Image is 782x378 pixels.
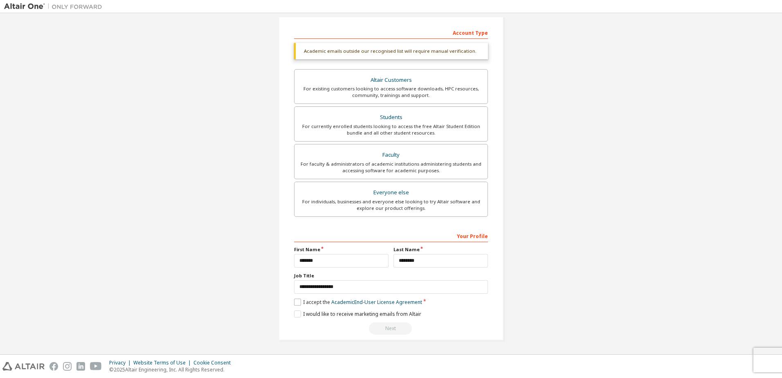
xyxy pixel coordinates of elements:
[109,360,133,366] div: Privacy
[193,360,236,366] div: Cookie Consent
[4,2,106,11] img: Altair One
[299,85,483,99] div: For existing customers looking to access software downloads, HPC resources, community, trainings ...
[299,161,483,174] div: For faculty & administrators of academic institutions administering students and accessing softwa...
[299,74,483,86] div: Altair Customers
[294,246,389,253] label: First Name
[299,187,483,198] div: Everyone else
[294,322,488,335] div: Read and acccept EULA to continue
[299,198,483,211] div: For individuals, businesses and everyone else looking to try Altair software and explore our prod...
[294,299,422,306] label: I accept the
[294,26,488,39] div: Account Type
[299,123,483,136] div: For currently enrolled students looking to access the free Altair Student Edition bundle and all ...
[76,362,85,371] img: linkedin.svg
[294,310,421,317] label: I would like to receive marketing emails from Altair
[294,43,488,59] div: Academic emails outside our recognised list will require manual verification.
[294,272,488,279] label: Job Title
[133,360,193,366] div: Website Terms of Use
[90,362,102,371] img: youtube.svg
[294,229,488,242] div: Your Profile
[49,362,58,371] img: facebook.svg
[299,149,483,161] div: Faculty
[63,362,72,371] img: instagram.svg
[393,246,488,253] label: Last Name
[2,362,45,371] img: altair_logo.svg
[299,112,483,123] div: Students
[331,299,422,306] a: Academic End-User License Agreement
[109,366,236,373] p: © 2025 Altair Engineering, Inc. All Rights Reserved.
